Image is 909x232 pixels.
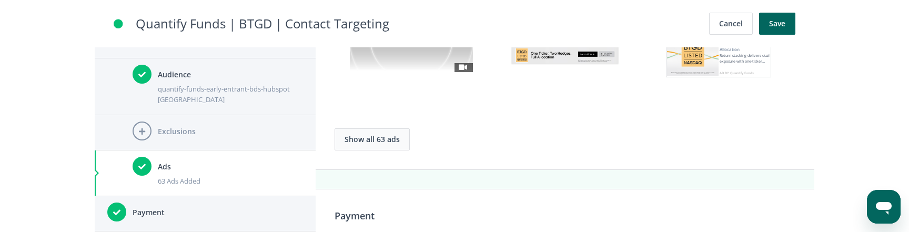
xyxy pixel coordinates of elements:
h4: Ads [158,161,303,173]
div: 63 Ads Added [158,176,303,186]
div: quantify-funds-early-entrant-bds-hubspot [158,84,303,94]
iframe: Button to launch messaging window, conversation in progress [867,190,901,224]
button: Cancel [709,13,753,35]
h4: Audience [158,69,303,80]
button: Save [759,13,795,35]
h3: Payment [335,208,795,223]
button: Toggle number of ads displayed [335,128,410,150]
h2: Quantify Funds | BTGD | Contact Targeting [136,14,389,34]
h4: Payment [133,207,303,218]
img: Ad preview image [512,47,618,63]
div: [GEOGRAPHIC_DATA] [158,94,303,105]
div: Return stacking delivers dual exposure with one-ticker efficiency. [720,53,770,64]
img: Ad preview image [667,33,719,76]
div: AD BY Quantify Funds [720,71,754,76]
h4: Exclusions [158,126,303,137]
